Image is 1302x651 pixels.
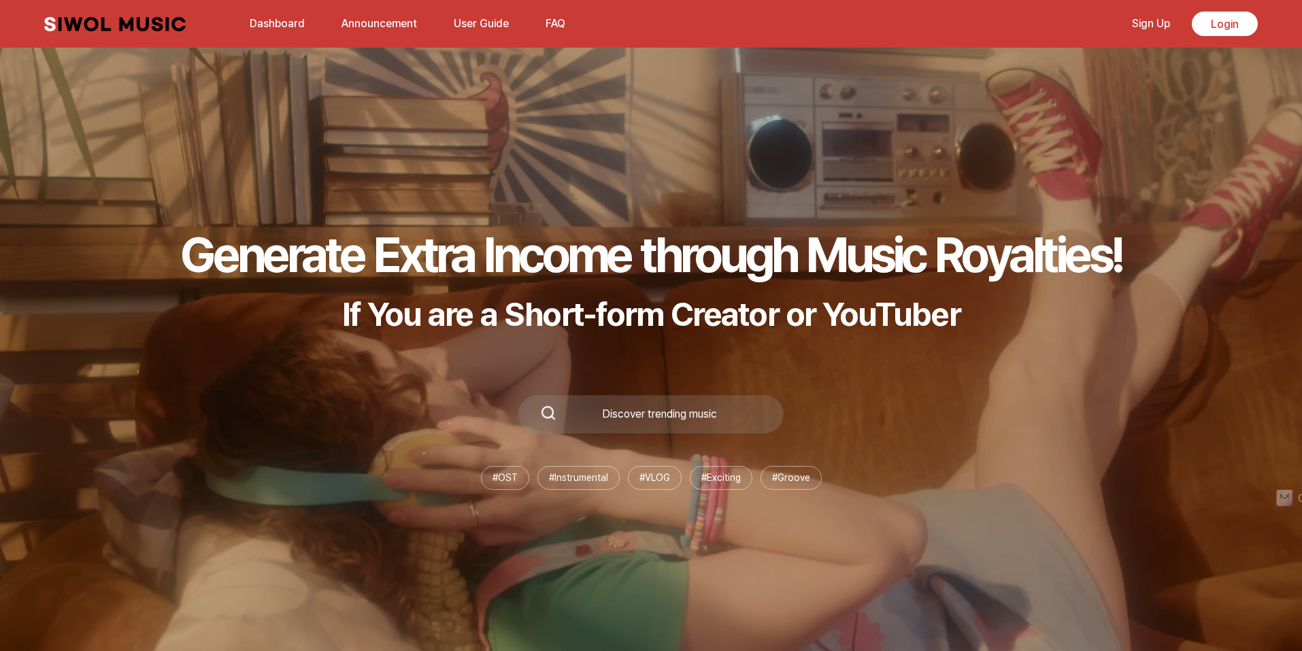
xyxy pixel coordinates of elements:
h1: Generate Extra Income through Music Royalties! [180,225,1122,284]
div: Discover trending music [556,409,762,420]
li: # VLOG [628,466,682,490]
button: FAQ [537,7,573,40]
a: Announcement [333,9,425,38]
a: Sign Up [1124,9,1178,38]
li: # Instrumental [537,466,620,490]
a: Dashboard [241,9,313,38]
li: # Groove [761,466,822,490]
a: User Guide [446,9,517,38]
a: Login [1192,12,1258,36]
li: # Exciting [690,466,752,490]
p: If You are a Short-form Creator or YouTuber [180,295,1122,334]
li: # OST [481,466,529,490]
